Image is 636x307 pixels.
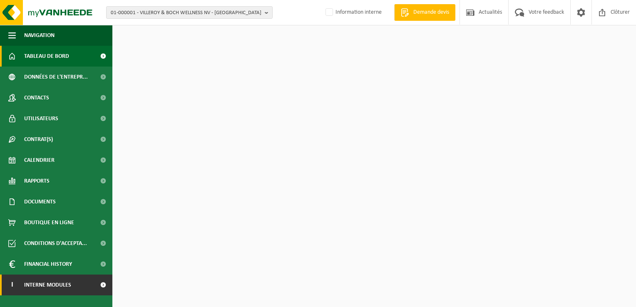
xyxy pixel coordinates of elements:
[24,129,53,150] span: Contrat(s)
[394,4,455,21] a: Demande devis
[24,275,71,295] span: Interne modules
[24,150,55,171] span: Calendrier
[8,275,16,295] span: I
[324,6,382,19] label: Information interne
[106,6,273,19] button: 01-000001 - VILLEROY & BOCH WELLNESS NV - [GEOGRAPHIC_DATA]
[24,191,56,212] span: Documents
[111,7,261,19] span: 01-000001 - VILLEROY & BOCH WELLNESS NV - [GEOGRAPHIC_DATA]
[24,108,58,129] span: Utilisateurs
[24,212,74,233] span: Boutique en ligne
[24,87,49,108] span: Contacts
[24,254,72,275] span: Financial History
[24,171,50,191] span: Rapports
[24,67,88,87] span: Données de l'entrepr...
[24,233,87,254] span: Conditions d'accepta...
[24,25,55,46] span: Navigation
[24,46,69,67] span: Tableau de bord
[411,8,451,17] span: Demande devis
